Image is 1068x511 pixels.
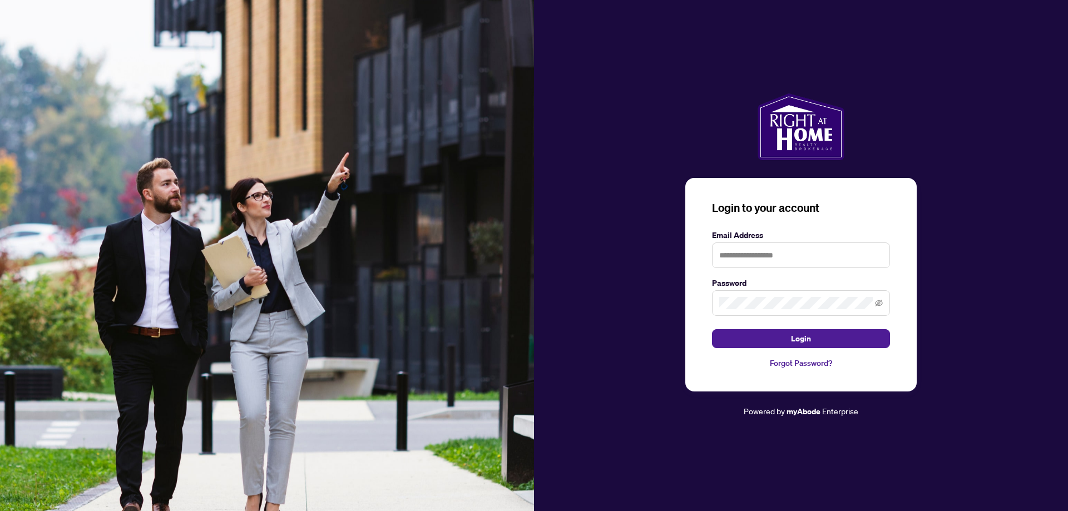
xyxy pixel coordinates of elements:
span: Powered by [744,406,785,416]
h3: Login to your account [712,200,890,216]
span: Login [791,330,811,348]
img: ma-logo [758,93,844,160]
a: myAbode [787,405,820,418]
span: Enterprise [822,406,858,416]
label: Email Address [712,229,890,241]
a: Forgot Password? [712,357,890,369]
button: Login [712,329,890,348]
label: Password [712,277,890,289]
span: eye-invisible [875,299,883,307]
